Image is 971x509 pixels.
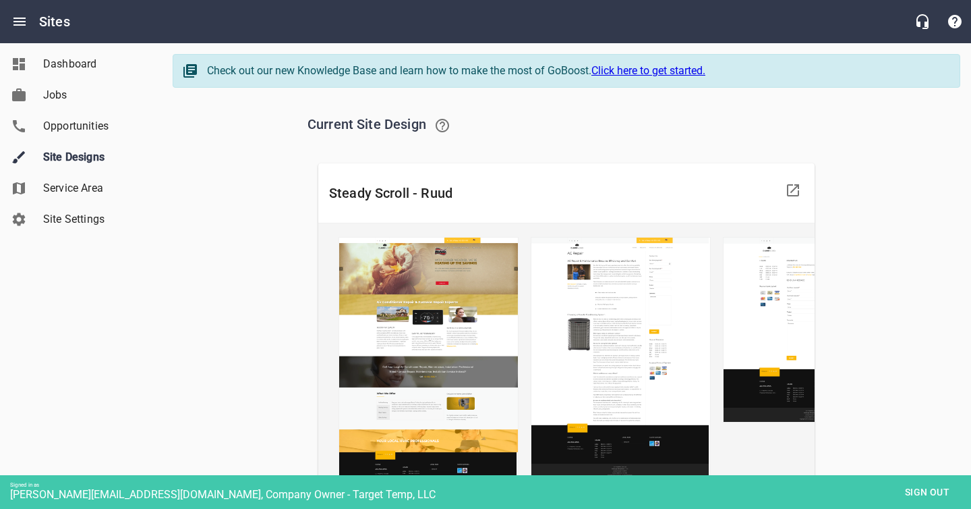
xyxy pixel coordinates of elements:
span: Site Settings [43,211,146,227]
h6: Sites [39,11,70,32]
img: steady-scroll-ruud-air-conditioning.png [531,237,711,479]
button: Live Chat [906,5,939,38]
h6: Current Site Design [307,109,825,142]
a: Visit Site [777,174,809,207]
div: [PERSON_NAME][EMAIL_ADDRESS][DOMAIN_NAME], Company Owner - Target Temp, LLC [10,488,971,501]
button: Support Portal [939,5,971,38]
span: Dashboard [43,56,146,72]
span: Opportunities [43,118,146,134]
span: Jobs [43,87,146,103]
button: Sign out [893,480,961,505]
a: Click here to get started. [591,64,705,77]
div: Check out our new Knowledge Base and learn how to make the most of GoBoost. [207,63,946,79]
span: Site Designs [43,149,146,165]
button: Open drawer [3,5,36,38]
img: steady-scroll-ruud-contact-us.png [723,237,903,423]
span: Sign out [899,484,955,501]
div: Signed in as [10,482,971,488]
img: steady-scroll-ruud.png [339,237,519,506]
h6: Steady Scroll - Ruud [329,182,777,204]
a: Learn about our recommended Site updates [426,109,459,142]
span: Service Area [43,180,146,196]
